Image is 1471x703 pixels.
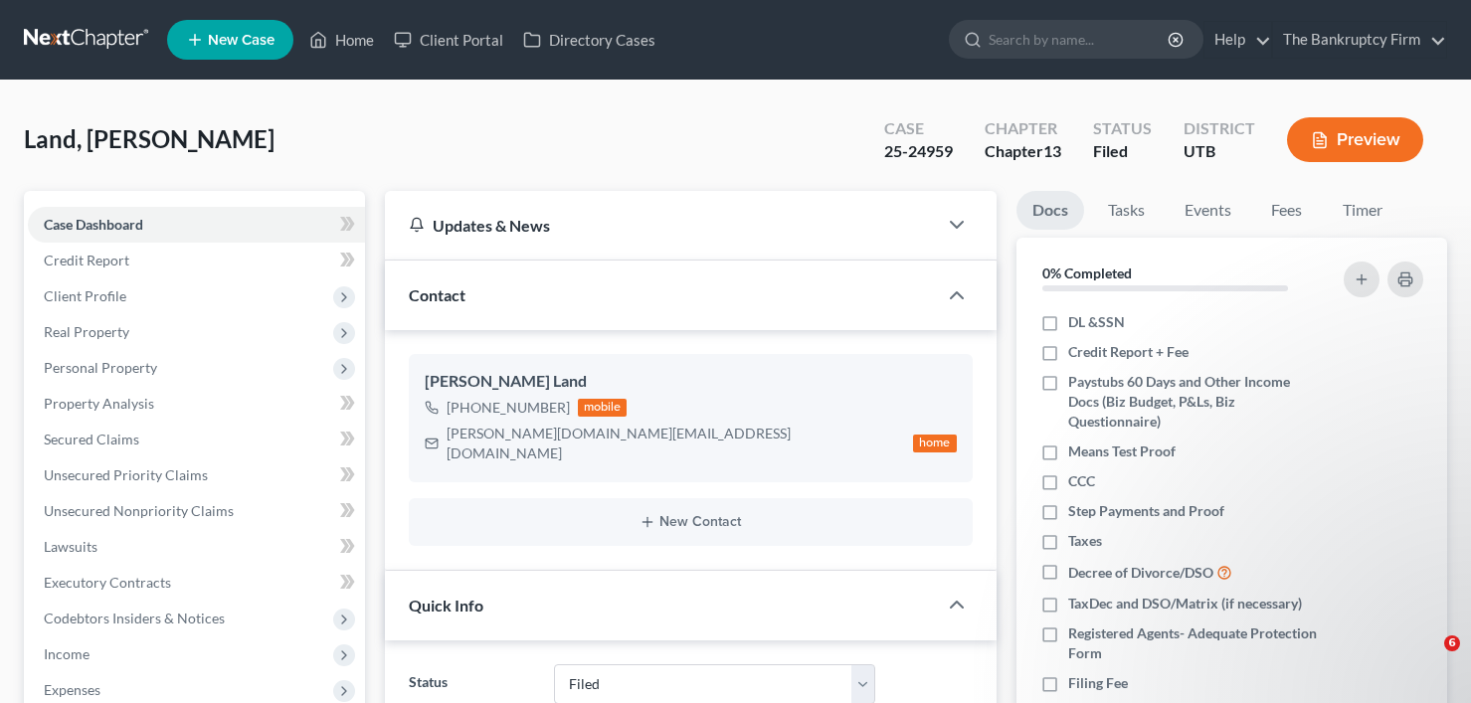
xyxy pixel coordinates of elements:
a: Credit Report [28,243,365,278]
a: Property Analysis [28,386,365,422]
div: Filed [1093,140,1152,163]
a: Unsecured Priority Claims [28,457,365,493]
a: Directory Cases [513,22,665,58]
span: DL &SSN [1068,312,1125,332]
span: Personal Property [44,359,157,376]
button: New Contact [425,514,957,530]
a: Timer [1327,191,1398,230]
span: Unsecured Priority Claims [44,466,208,483]
span: Land, [PERSON_NAME] [24,124,275,153]
span: Filing Fee [1068,673,1128,693]
span: Contact [409,285,465,304]
span: CCC [1068,471,1095,491]
a: Unsecured Nonpriority Claims [28,493,365,529]
span: Quick Info [409,596,483,615]
span: Paystubs 60 Days and Other Income Docs (Biz Budget, P&Ls, Biz Questionnaire) [1068,372,1323,432]
a: Secured Claims [28,422,365,457]
span: Registered Agents- Adequate Protection Form [1068,623,1323,663]
div: Chapter [985,140,1061,163]
div: 25-24959 [884,140,953,163]
span: Means Test Proof [1068,441,1176,461]
div: Case [884,117,953,140]
span: 6 [1444,635,1460,651]
a: Client Portal [384,22,513,58]
span: Client Profile [44,287,126,304]
span: Credit Report [44,252,129,268]
span: New Case [208,33,275,48]
span: TaxDec and DSO/Matrix (if necessary) [1068,594,1302,614]
span: Income [44,645,90,662]
span: Decree of Divorce/DSO [1068,563,1213,583]
span: Step Payments and Proof [1068,501,1224,521]
span: Credit Report + Fee [1068,342,1189,362]
a: Fees [1255,191,1319,230]
div: Chapter [985,117,1061,140]
button: Preview [1287,117,1423,162]
span: Property Analysis [44,395,154,412]
div: [PERSON_NAME] Land [425,370,957,394]
div: [PERSON_NAME][DOMAIN_NAME][EMAIL_ADDRESS][DOMAIN_NAME] [447,424,905,463]
span: Codebtors Insiders & Notices [44,610,225,626]
div: Updates & News [409,215,913,236]
span: Unsecured Nonpriority Claims [44,502,234,519]
div: Status [1093,117,1152,140]
span: [PHONE_NUMBER] [447,399,570,416]
span: Real Property [44,323,129,340]
span: Case Dashboard [44,216,143,233]
div: mobile [578,399,628,417]
span: Lawsuits [44,538,97,555]
a: Executory Contracts [28,565,365,601]
a: Help [1204,22,1271,58]
iframe: Intercom live chat [1403,635,1451,683]
strong: 0% Completed [1042,264,1132,281]
a: Home [299,22,384,58]
a: Case Dashboard [28,207,365,243]
a: Lawsuits [28,529,365,565]
a: Docs [1016,191,1084,230]
span: Secured Claims [44,431,139,447]
span: 13 [1043,141,1061,160]
span: Executory Contracts [44,574,171,591]
a: The Bankruptcy Firm [1273,22,1446,58]
div: District [1184,117,1255,140]
span: Taxes [1068,531,1102,551]
a: Tasks [1092,191,1161,230]
input: Search by name... [989,21,1171,58]
span: Expenses [44,681,100,698]
div: home [913,435,957,452]
a: Events [1169,191,1247,230]
div: UTB [1184,140,1255,163]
